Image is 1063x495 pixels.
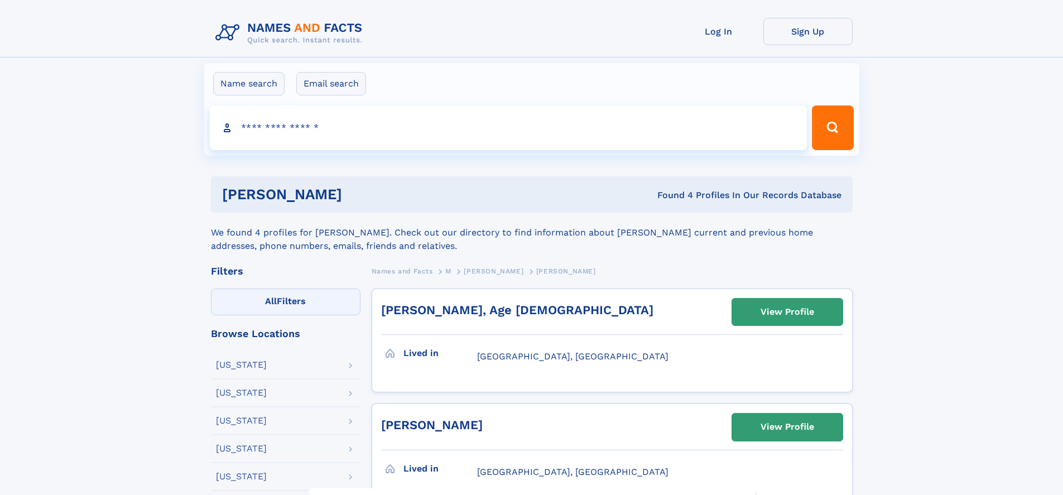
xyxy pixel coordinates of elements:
[211,289,360,315] label: Filters
[210,105,807,150] input: search input
[464,267,523,275] span: [PERSON_NAME]
[403,344,477,363] h3: Lived in
[732,299,843,325] a: View Profile
[761,299,814,325] div: View Profile
[761,414,814,440] div: View Profile
[732,414,843,440] a: View Profile
[211,329,360,339] div: Browse Locations
[211,18,372,48] img: Logo Names and Facts
[372,264,433,278] a: Names and Facts
[499,189,841,201] div: Found 4 Profiles In Our Records Database
[216,416,267,425] div: [US_STATE]
[477,467,668,477] span: [GEOGRAPHIC_DATA], [GEOGRAPHIC_DATA]
[464,264,523,278] a: [PERSON_NAME]
[211,266,360,276] div: Filters
[296,72,366,95] label: Email search
[445,264,451,278] a: M
[222,188,500,201] h1: [PERSON_NAME]
[211,213,853,253] div: We found 4 profiles for [PERSON_NAME]. Check out our directory to find information about [PERSON_...
[763,18,853,45] a: Sign Up
[477,351,668,362] span: [GEOGRAPHIC_DATA], [GEOGRAPHIC_DATA]
[213,72,285,95] label: Name search
[265,296,277,306] span: All
[381,418,483,432] a: [PERSON_NAME]
[216,472,267,481] div: [US_STATE]
[216,388,267,397] div: [US_STATE]
[445,267,451,275] span: M
[216,444,267,453] div: [US_STATE]
[674,18,763,45] a: Log In
[403,459,477,478] h3: Lived in
[216,361,267,369] div: [US_STATE]
[812,105,853,150] button: Search Button
[536,267,596,275] span: [PERSON_NAME]
[381,303,653,317] a: [PERSON_NAME], Age [DEMOGRAPHIC_DATA]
